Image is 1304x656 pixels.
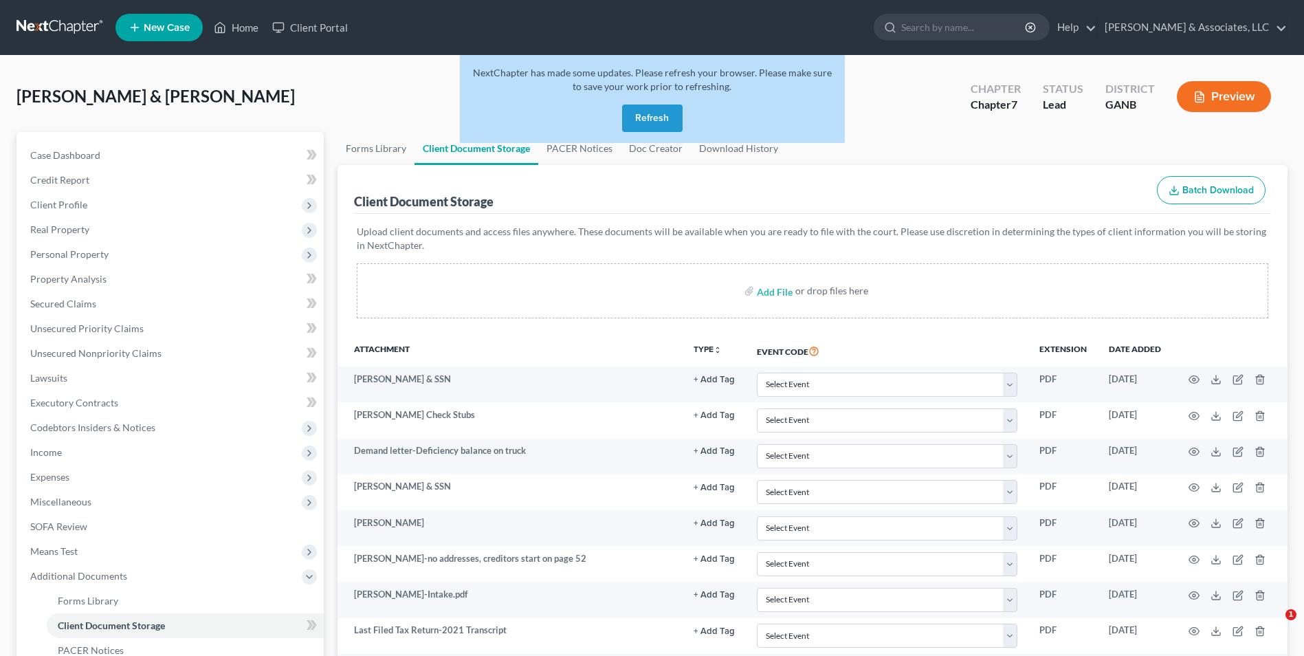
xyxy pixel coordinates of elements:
td: [PERSON_NAME] & SSN [338,367,682,402]
span: Client Profile [30,199,87,210]
a: Executory Contracts [19,391,324,415]
span: Batch Download [1182,184,1254,196]
td: [PERSON_NAME] & SSN [338,474,682,510]
a: Client Document Storage [47,613,324,638]
td: [PERSON_NAME] Check Stubs [338,402,682,438]
span: Lawsuits [30,372,67,384]
td: PDF [1028,439,1098,474]
div: Chapter [971,97,1021,113]
span: Expenses [30,471,69,483]
td: Last Filed Tax Return-2021 Transcript [338,618,682,654]
div: District [1105,81,1155,97]
span: Credit Report [30,174,89,186]
span: Forms Library [58,595,118,606]
td: [DATE] [1098,618,1172,654]
a: Home [207,15,265,40]
button: + Add Tag [694,555,735,564]
button: TYPEunfold_more [694,345,722,354]
th: Attachment [338,335,682,367]
span: Case Dashboard [30,149,100,161]
span: Unsecured Nonpriority Claims [30,347,162,359]
a: Case Dashboard [19,143,324,168]
button: + Add Tag [694,627,735,636]
a: + Add Tag [694,408,735,422]
td: [DATE] [1098,402,1172,438]
span: [PERSON_NAME] & [PERSON_NAME] [16,86,295,106]
a: + Add Tag [694,624,735,637]
td: PDF [1028,582,1098,617]
a: Forms Library [47,589,324,613]
a: Lawsuits [19,366,324,391]
a: + Add Tag [694,373,735,386]
span: Codebtors Insiders & Notices [30,422,155,433]
i: unfold_more [714,346,722,354]
span: Unsecured Priority Claims [30,322,144,334]
a: Property Analysis [19,267,324,292]
span: Secured Claims [30,298,96,309]
iframe: Intercom live chat [1257,609,1290,642]
span: Property Analysis [30,273,107,285]
button: + Add Tag [694,519,735,528]
td: [DATE] [1098,582,1172,617]
a: Client Document Storage [415,132,538,165]
span: Additional Documents [30,570,127,582]
button: + Add Tag [694,483,735,492]
a: + Add Tag [694,516,735,529]
a: Credit Report [19,168,324,193]
td: Demand letter-Deficiency balance on truck [338,439,682,474]
td: [PERSON_NAME]-Intake.pdf [338,582,682,617]
div: GANB [1105,97,1155,113]
td: [DATE] [1098,546,1172,582]
td: [PERSON_NAME] [338,510,682,546]
span: 7 [1011,98,1017,111]
p: Upload client documents and access files anywhere. These documents will be available when you are... [357,225,1268,252]
span: Income [30,446,62,458]
span: SOFA Review [30,521,87,532]
td: [DATE] [1098,510,1172,546]
span: Personal Property [30,248,109,260]
button: Preview [1177,81,1271,112]
td: PDF [1028,546,1098,582]
span: PACER Notices [58,644,124,656]
td: [DATE] [1098,474,1172,510]
span: Executory Contracts [30,397,118,408]
a: SOFA Review [19,514,324,539]
td: [PERSON_NAME]-no addresses, creditors start on page 52 [338,546,682,582]
td: [DATE] [1098,439,1172,474]
a: Help [1050,15,1096,40]
th: Event Code [746,335,1028,367]
a: Unsecured Priority Claims [19,316,324,341]
td: PDF [1028,618,1098,654]
button: + Add Tag [694,375,735,384]
th: Date added [1098,335,1172,367]
a: [PERSON_NAME] & Associates, LLC [1098,15,1287,40]
span: New Case [144,23,190,33]
div: Status [1043,81,1083,97]
div: Lead [1043,97,1083,113]
button: + Add Tag [694,411,735,420]
button: + Add Tag [694,591,735,600]
td: PDF [1028,474,1098,510]
span: Client Document Storage [58,620,165,631]
a: + Add Tag [694,480,735,493]
span: NextChapter has made some updates. Please refresh your browser. Please make sure to save your wor... [473,67,832,92]
a: + Add Tag [694,444,735,457]
a: Client Portal [265,15,355,40]
span: Means Test [30,545,78,557]
a: + Add Tag [694,552,735,565]
td: PDF [1028,402,1098,438]
a: Forms Library [338,132,415,165]
span: 1 [1285,609,1296,620]
span: Real Property [30,223,89,235]
div: Chapter [971,81,1021,97]
td: [DATE] [1098,367,1172,402]
th: Extension [1028,335,1098,367]
button: Batch Download [1157,176,1266,205]
span: Miscellaneous [30,496,91,507]
a: Unsecured Nonpriority Claims [19,341,324,366]
td: PDF [1028,367,1098,402]
td: PDF [1028,510,1098,546]
a: Secured Claims [19,292,324,316]
input: Search by name... [901,14,1027,40]
button: Refresh [622,105,683,132]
